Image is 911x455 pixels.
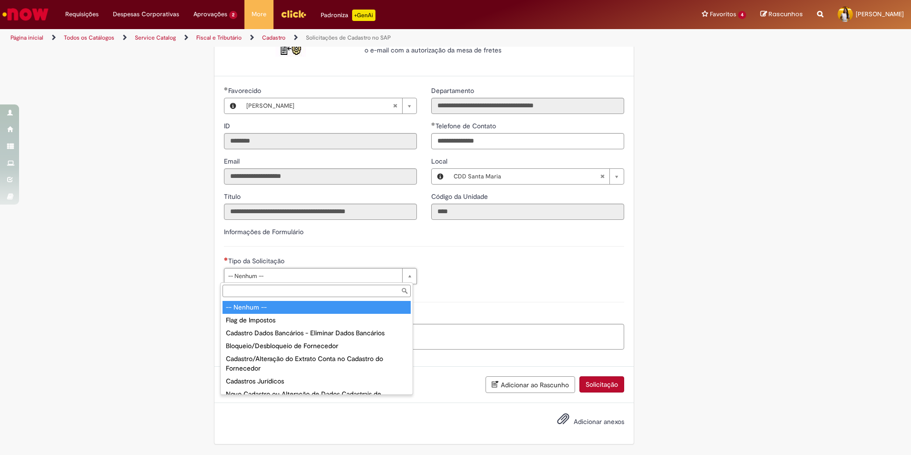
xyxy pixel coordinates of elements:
div: Novo Cadastro ou Alteração de Dados Cadastrais de Funcionário [223,388,411,410]
div: -- Nenhum -- [223,301,411,314]
ul: Tipo da Solicitação [221,299,413,394]
div: Flag de Impostos [223,314,411,327]
div: Bloqueio/Desbloqueio de Fornecedor [223,340,411,352]
div: Cadastro/Alteração do Extrato Conta no Cadastro do Fornecedor [223,352,411,375]
div: Cadastros Jurídicos [223,375,411,388]
div: Cadastro Dados Bancários - Eliminar Dados Bancários [223,327,411,340]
